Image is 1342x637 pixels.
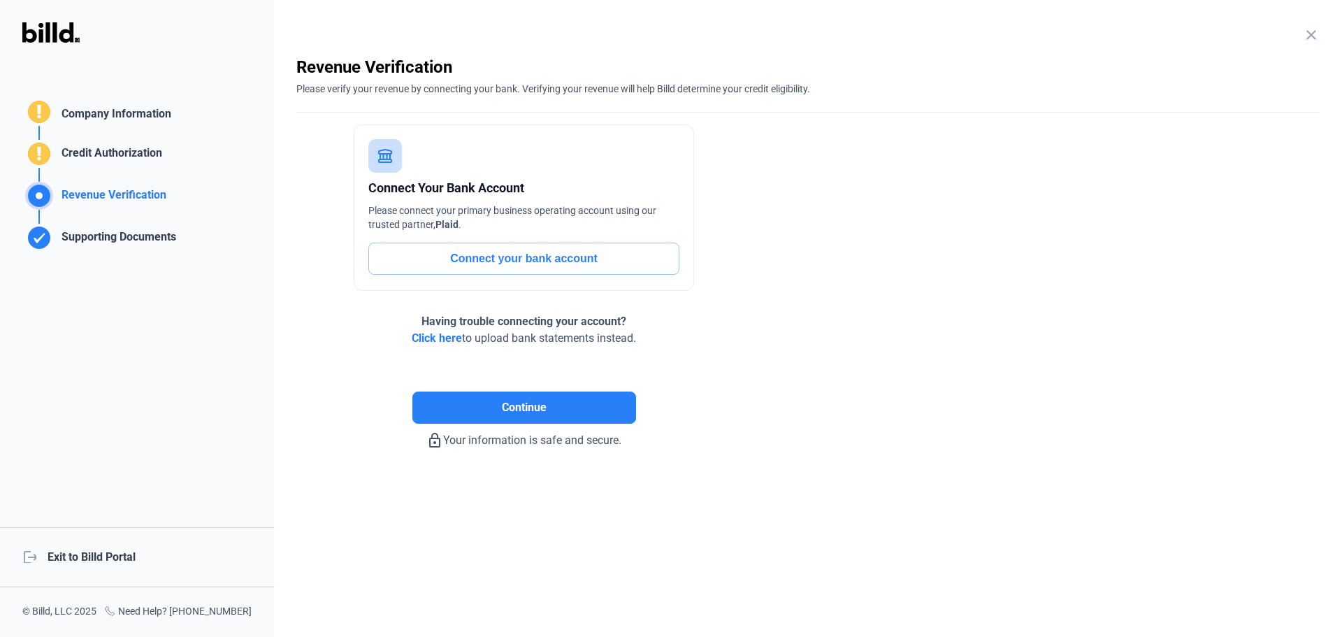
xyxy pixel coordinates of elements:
[412,313,636,347] div: to upload bank statements instead.
[22,549,36,563] mat-icon: logout
[56,106,171,126] div: Company Information
[56,187,166,210] div: Revenue Verification
[296,78,1320,96] div: Please verify your revenue by connecting your bank. Verifying your revenue will help Billd determ...
[368,203,679,231] div: Please connect your primary business operating account using our trusted partner, .
[368,243,679,275] button: Connect your bank account
[502,399,547,416] span: Continue
[368,178,679,198] div: Connect Your Bank Account
[22,22,80,43] img: Billd Logo
[421,315,626,328] span: Having trouble connecting your account?
[104,604,252,620] div: Need Help? [PHONE_NUMBER]
[56,145,162,168] div: Credit Authorization
[412,331,462,345] span: Click here
[435,219,459,230] span: Plaid
[412,392,636,424] button: Continue
[296,424,751,449] div: Your information is safe and secure.
[426,432,443,449] mat-icon: lock_outline
[56,229,176,252] div: Supporting Documents
[22,604,96,620] div: © Billd, LLC 2025
[296,56,1320,78] div: Revenue Verification
[1303,27,1320,43] mat-icon: close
